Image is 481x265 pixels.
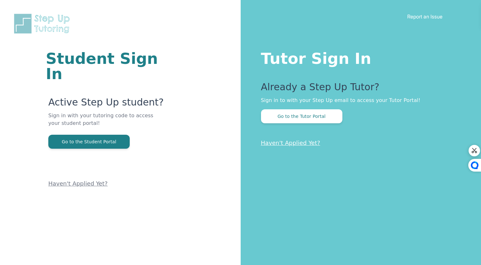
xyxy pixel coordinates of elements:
a: Haven't Applied Yet? [48,180,108,187]
img: Step Up Tutoring horizontal logo [13,13,74,35]
a: Report an Issue [407,13,443,20]
p: Sign in with your tutoring code to access your student portal! [48,112,164,135]
p: Already a Step Up Tutor? [261,81,456,97]
h1: Student Sign In [46,51,164,81]
p: Sign in to with your Step Up email to access your Tutor Portal! [261,97,456,104]
p: Active Step Up student? [48,97,164,112]
h1: Tutor Sign In [261,48,456,66]
button: Go to the Student Portal [48,135,130,149]
a: Haven't Applied Yet? [261,139,320,146]
a: Go to the Student Portal [48,139,130,145]
button: Go to the Tutor Portal [261,109,342,123]
a: Go to the Tutor Portal [261,113,342,119]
